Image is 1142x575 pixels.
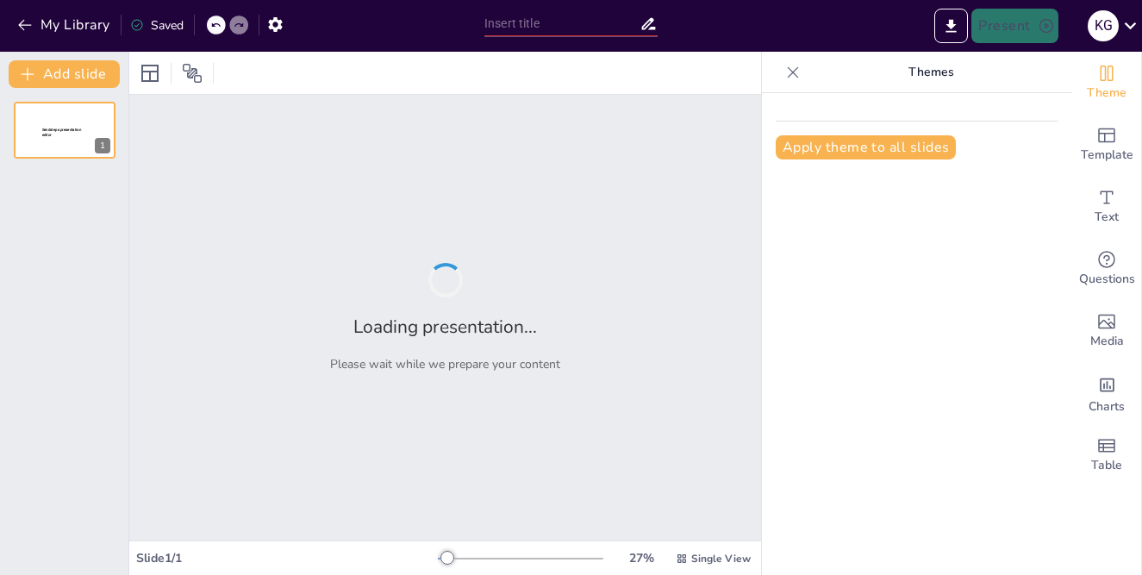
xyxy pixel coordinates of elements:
h2: Loading presentation... [353,315,537,339]
p: Themes [807,52,1055,93]
button: Present [971,9,1058,43]
div: Add ready made slides [1072,114,1141,176]
div: Slide 1 / 1 [136,550,438,566]
div: Add charts and graphs [1072,362,1141,424]
button: Apply theme to all slides [776,135,956,159]
span: Media [1090,332,1124,351]
p: Please wait while we prepare your content [330,356,560,372]
div: Get real-time input from your audience [1072,238,1141,300]
button: K G [1088,9,1119,43]
button: My Library [13,11,117,39]
div: K G [1088,10,1119,41]
div: 1 [95,138,110,153]
span: Sendsteps presentation editor [42,128,81,137]
div: Add images, graphics, shapes or video [1072,300,1141,362]
div: Layout [136,59,164,87]
input: Insert title [484,11,640,36]
span: Charts [1089,397,1125,416]
div: Change the overall theme [1072,52,1141,114]
div: Add a table [1072,424,1141,486]
button: Export to PowerPoint [934,9,968,43]
div: Saved [130,17,184,34]
span: Table [1091,456,1122,475]
span: Text [1095,208,1119,227]
div: 27 % [621,550,662,566]
span: Theme [1087,84,1126,103]
div: 1 [14,102,115,159]
span: Single View [691,552,751,566]
span: Position [182,63,203,84]
span: Template [1081,146,1133,165]
button: Add slide [9,60,120,88]
div: Add text boxes [1072,176,1141,238]
span: Questions [1079,270,1135,289]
